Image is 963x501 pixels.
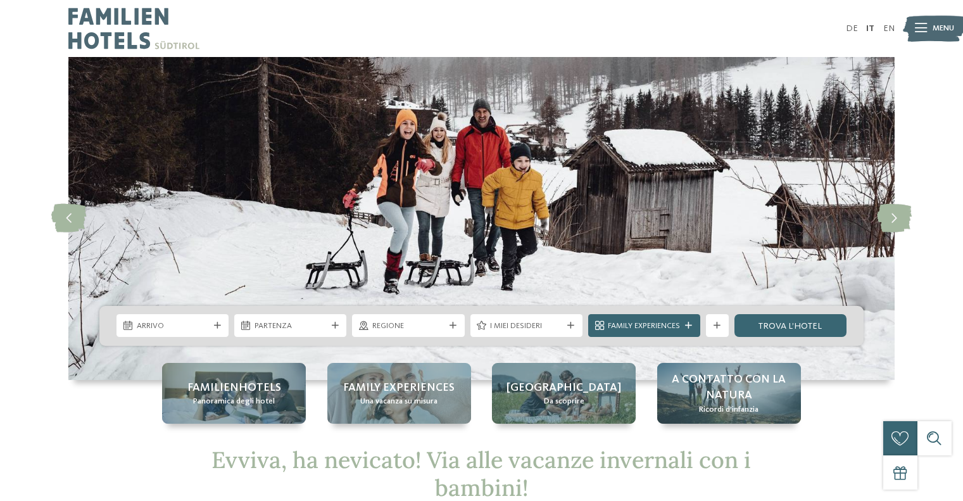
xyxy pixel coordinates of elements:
[544,396,584,407] span: Da scoprire
[343,380,455,396] span: Family experiences
[372,320,444,332] span: Regione
[193,396,275,407] span: Panoramica degli hotel
[490,320,562,332] span: I miei desideri
[162,363,306,424] a: Vacanze invernali con bambini? Solo in Alto Adige! Familienhotels Panoramica degli hotel
[699,404,758,415] span: Ricordi d’infanzia
[846,24,858,33] a: DE
[507,380,621,396] span: [GEOGRAPHIC_DATA]
[734,314,847,337] a: trova l’hotel
[669,372,790,403] span: A contatto con la natura
[187,380,281,396] span: Familienhotels
[608,320,680,332] span: Family Experiences
[360,396,437,407] span: Una vacanza su misura
[137,320,209,332] span: Arrivo
[255,320,327,332] span: Partenza
[657,363,801,424] a: Vacanze invernali con bambini? Solo in Alto Adige! A contatto con la natura Ricordi d’infanzia
[866,24,874,33] a: IT
[68,57,895,380] img: Vacanze invernali con bambini? Solo in Alto Adige!
[327,363,471,424] a: Vacanze invernali con bambini? Solo in Alto Adige! Family experiences Una vacanza su misura
[492,363,636,424] a: Vacanze invernali con bambini? Solo in Alto Adige! [GEOGRAPHIC_DATA] Da scoprire
[933,23,954,34] span: Menu
[883,24,895,33] a: EN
